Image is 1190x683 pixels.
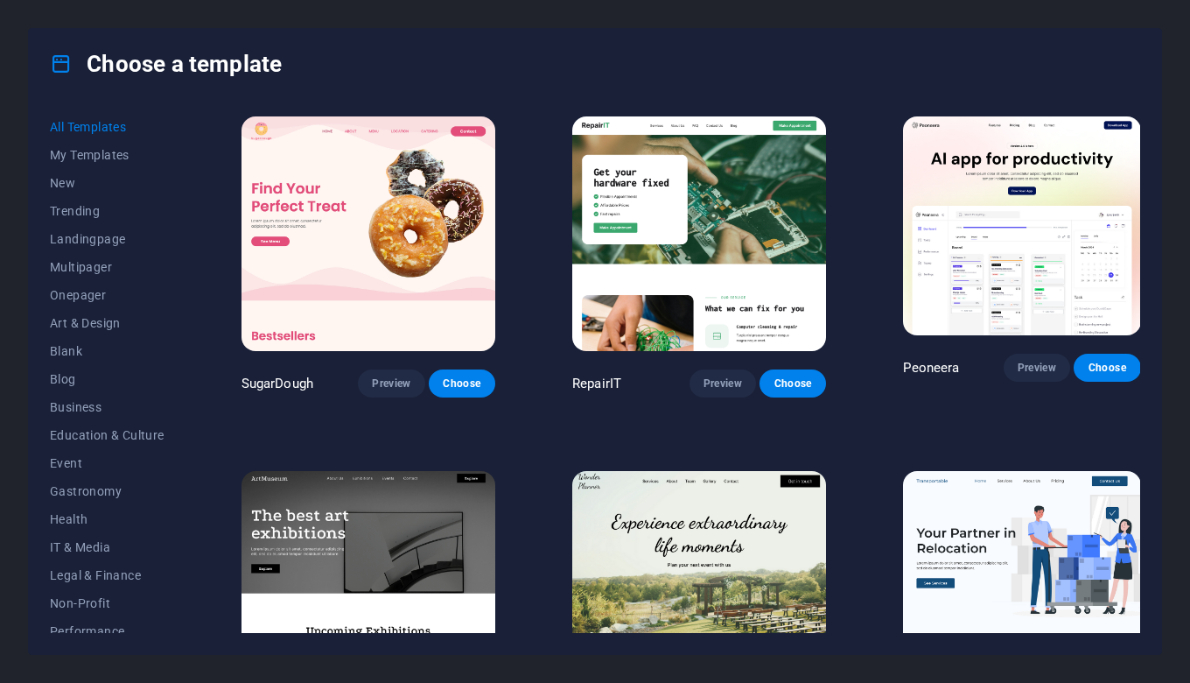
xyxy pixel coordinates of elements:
[50,176,164,190] span: New
[1088,361,1126,375] span: Choose
[903,116,1140,335] img: Peoneera
[50,393,164,421] button: Business
[50,288,164,302] span: Onepager
[50,197,164,225] button: Trending
[50,428,164,442] span: Education & Culture
[50,505,164,533] button: Health
[50,540,164,554] span: IT & Media
[50,484,164,498] span: Gastronomy
[50,225,164,253] button: Landingpage
[372,377,410,391] span: Preview
[443,377,481,391] span: Choose
[1004,354,1070,382] button: Preview
[50,113,164,141] button: All Templates
[429,370,495,398] button: Choose
[759,370,826,398] button: Choose
[50,148,164,162] span: My Templates
[50,400,164,414] span: Business
[50,624,164,638] span: Performance
[50,365,164,393] button: Blog
[50,456,164,470] span: Event
[50,512,164,526] span: Health
[1074,354,1140,382] button: Choose
[50,169,164,197] button: New
[50,281,164,309] button: Onepager
[773,377,812,391] span: Choose
[50,141,164,169] button: My Templates
[241,375,313,392] p: SugarDough
[241,116,495,351] img: SugarDough
[50,561,164,589] button: Legal & Finance
[50,309,164,337] button: Art & Design
[50,316,164,330] span: Art & Design
[572,116,826,351] img: RepairIT
[50,477,164,505] button: Gastronomy
[50,421,164,449] button: Education & Culture
[50,337,164,365] button: Blank
[50,449,164,477] button: Event
[50,204,164,218] span: Trending
[50,617,164,645] button: Performance
[903,359,959,377] p: Peoneera
[689,370,756,398] button: Preview
[1018,361,1056,375] span: Preview
[50,596,164,610] span: Non-Profit
[50,344,164,358] span: Blank
[50,568,164,582] span: Legal & Finance
[50,253,164,281] button: Multipager
[50,120,164,134] span: All Templates
[50,533,164,561] button: IT & Media
[50,589,164,617] button: Non-Profit
[50,260,164,274] span: Multipager
[50,50,282,78] h4: Choose a template
[50,372,164,386] span: Blog
[50,232,164,246] span: Landingpage
[572,375,621,392] p: RepairIT
[703,377,742,391] span: Preview
[358,370,424,398] button: Preview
